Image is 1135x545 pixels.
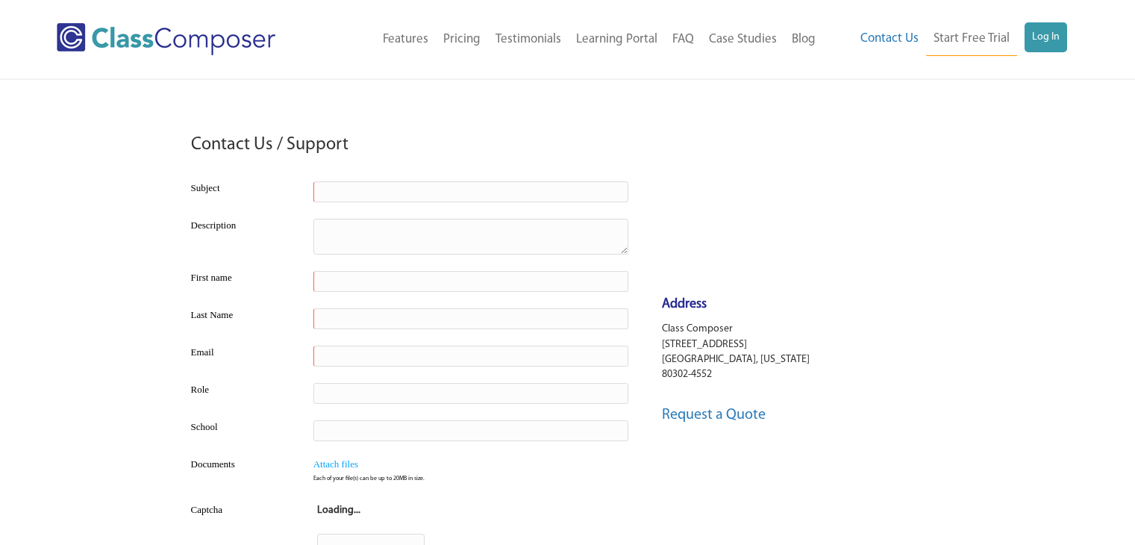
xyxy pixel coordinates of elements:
td: Subject [187,173,295,211]
a: Testimonials [488,23,569,56]
a: Blog [784,23,823,56]
a: FAQ [665,23,701,56]
td: Email [187,337,295,375]
p: Class Composer [STREET_ADDRESS] [GEOGRAPHIC_DATA], [US_STATE] 80302-4552 [662,322,948,382]
td: School [187,412,295,449]
a: Features [375,23,436,56]
strong: Loading... [317,505,360,516]
a: Request a Quote [662,408,766,423]
a: Learning Portal [569,23,665,56]
td: Documents [187,449,295,495]
img: Class Composer [57,23,275,55]
td: Last Name [187,300,295,337]
a: Contact Us [853,22,926,55]
td: Description [187,211,295,263]
h3: Contact Us / Support [191,133,348,158]
h4: Address [662,296,948,314]
span: Each of your file(s) can be up to 20MB in size. [313,475,425,484]
a: Log In [1025,22,1067,52]
a: Pricing [436,23,488,56]
td: Role [187,375,295,412]
a: Start Free Trial [926,22,1017,56]
td: First name [187,263,295,300]
nav: Header Menu [323,23,822,56]
nav: Header Menu [823,22,1067,56]
a: Case Studies [701,23,784,56]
